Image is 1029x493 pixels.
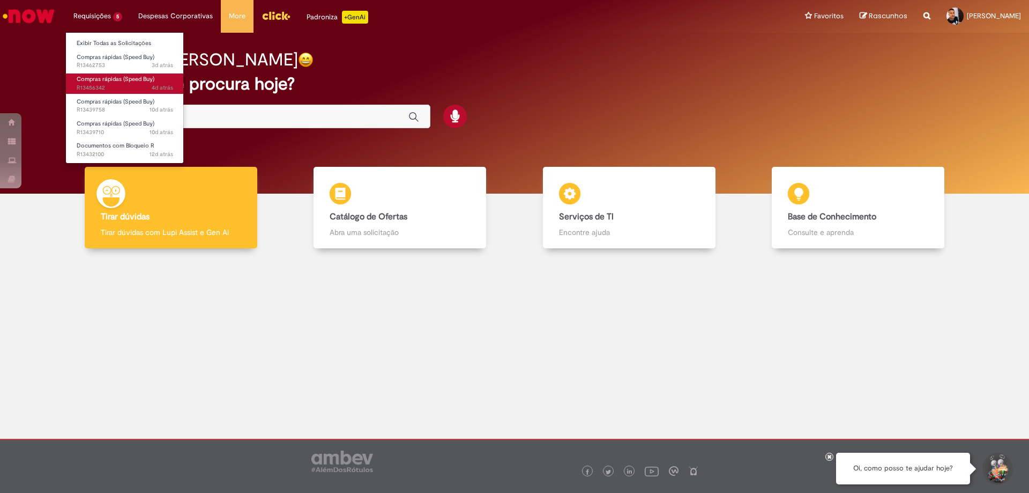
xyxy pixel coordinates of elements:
a: Aberto R13462753 : Compras rápidas (Speed Buy) [66,51,184,71]
time: 22/08/2025 12:35:47 [150,106,173,114]
img: logo_footer_facebook.png [585,469,590,475]
span: Compras rápidas (Speed Buy) [77,75,154,83]
img: ServiceNow [1,5,56,27]
h2: O que você procura hoje? [93,75,937,93]
p: Consulte e aprenda [788,227,928,238]
span: More [229,11,245,21]
span: R13439710 [77,128,173,137]
b: Base de Conhecimento [788,211,876,222]
a: Aberto R13439710 : Compras rápidas (Speed Buy) [66,118,184,138]
img: logo_footer_ambev_rotulo_gray.png [311,451,373,472]
span: 12d atrás [150,150,173,158]
img: click_logo_yellow_360x200.png [262,8,290,24]
span: 10d atrás [150,106,173,114]
img: logo_footer_youtube.png [645,464,659,478]
div: Oi, como posso te ajudar hoje? [836,453,970,484]
span: R13462753 [77,61,173,70]
img: logo_footer_naosei.png [689,466,698,476]
a: Aberto R13439758 : Compras rápidas (Speed Buy) [66,96,184,116]
span: 10d atrás [150,128,173,136]
span: R13456342 [77,84,173,92]
time: 22/08/2025 12:22:09 [150,128,173,136]
a: Base de Conhecimento Consulte e aprenda [744,167,973,249]
img: logo_footer_linkedin.png [627,469,632,475]
span: R13432100 [77,150,173,159]
span: Despesas Corporativas [138,11,213,21]
a: Rascunhos [860,11,907,21]
div: Padroniza [307,11,368,24]
span: Compras rápidas (Speed Buy) [77,120,154,128]
button: Iniciar Conversa de Suporte [981,453,1013,485]
span: 4d atrás [152,84,173,92]
time: 20/08/2025 11:52:02 [150,150,173,158]
span: 3d atrás [152,61,173,69]
a: Aberto R13456342 : Compras rápidas (Speed Buy) [66,73,184,93]
img: logo_footer_workplace.png [669,466,678,476]
span: Requisições [73,11,111,21]
span: Favoritos [814,11,844,21]
p: Encontre ajuda [559,227,699,238]
p: +GenAi [342,11,368,24]
h2: Bom dia, [PERSON_NAME] [93,50,298,69]
time: 28/08/2025 09:46:51 [152,84,173,92]
span: Compras rápidas (Speed Buy) [77,98,154,106]
b: Tirar dúvidas [101,211,150,222]
ul: Requisições [65,32,184,164]
a: Exibir Todas as Solicitações [66,38,184,49]
b: Serviços de TI [559,211,614,222]
span: Documentos com Bloqueio R [77,142,154,150]
span: 5 [113,12,122,21]
a: Catálogo de Ofertas Abra uma solicitação [286,167,515,249]
a: Aberto R13432100 : Documentos com Bloqueio R [66,140,184,160]
img: happy-face.png [298,52,314,68]
span: R13439758 [77,106,173,114]
img: logo_footer_twitter.png [606,469,611,475]
span: [PERSON_NAME] [967,11,1021,20]
span: Compras rápidas (Speed Buy) [77,53,154,61]
p: Tirar dúvidas com Lupi Assist e Gen Ai [101,227,241,238]
time: 29/08/2025 14:42:04 [152,61,173,69]
a: Serviços de TI Encontre ajuda [514,167,744,249]
p: Abra uma solicitação [330,227,470,238]
span: Rascunhos [869,11,907,21]
b: Catálogo de Ofertas [330,211,407,222]
a: Tirar dúvidas Tirar dúvidas com Lupi Assist e Gen Ai [56,167,286,249]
